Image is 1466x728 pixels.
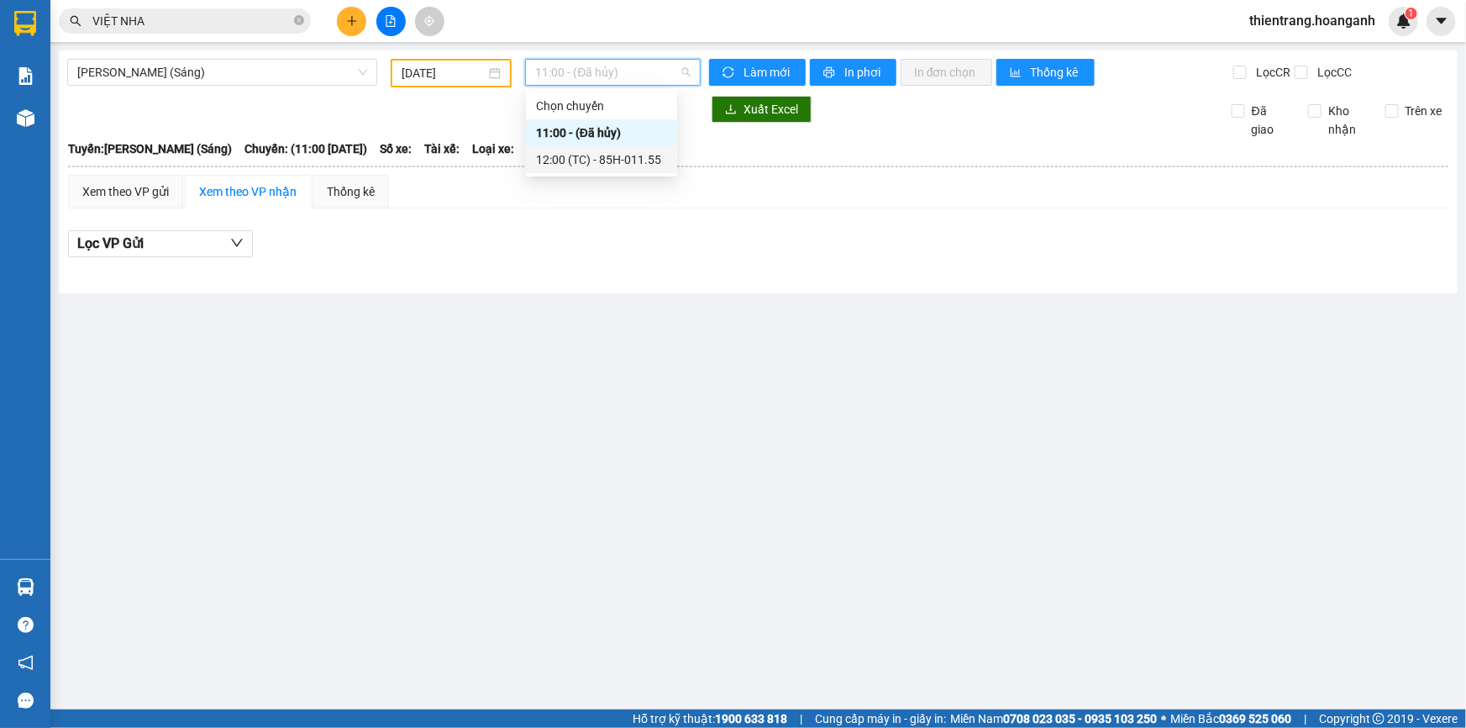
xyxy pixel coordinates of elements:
span: aim [423,15,435,27]
button: aim [415,7,444,36]
span: Chuyến: (11:00 [DATE]) [244,140,367,158]
span: Trên xe [1399,102,1449,120]
b: Tuyến: [PERSON_NAME] (Sáng) [68,142,232,156]
div: Chọn chuyến [526,92,677,119]
span: | [800,710,802,728]
span: Lọc VP Gửi [77,233,144,254]
span: copyright [1373,713,1385,725]
img: solution-icon [17,67,34,85]
span: sync [722,66,737,80]
div: Xem theo VP gửi [82,182,169,201]
span: 11:00 - (Đã hủy) [535,60,691,85]
span: Tài xế: [424,140,460,158]
span: caret-down [1434,13,1449,29]
img: warehouse-icon [17,578,34,596]
img: logo-vxr [14,11,36,36]
span: In phơi [844,63,883,82]
button: downloadXuất Excel [712,96,812,123]
span: 1 [1408,8,1414,19]
span: Hỗ trợ kỹ thuật: [633,710,787,728]
span: | [1304,710,1306,728]
span: printer [823,66,838,80]
span: message [18,693,34,709]
span: thientrang.hoanganh [1236,10,1389,31]
strong: 1900 633 818 [715,712,787,725]
div: 12:00 (TC) - 85H-011.55 [536,150,667,169]
button: In đơn chọn [901,59,992,86]
button: syncLàm mới [709,59,806,86]
span: Hồ Chí Minh - Phan Rang (Sáng) [77,60,367,85]
span: notification [18,655,34,671]
span: Miền Nam [950,710,1157,728]
span: bar-chart [1010,66,1024,80]
div: 11:00 - (Đã hủy) [536,124,667,142]
span: Loại xe: [472,140,514,158]
span: Số xe: [380,140,412,158]
span: Cung cấp máy in - giấy in: [815,710,946,728]
button: plus [337,7,366,36]
span: Lọc CC [1311,63,1354,82]
span: Thống kê [1031,63,1081,82]
button: caret-down [1427,7,1456,36]
button: printerIn phơi [810,59,896,86]
button: file-add [376,7,406,36]
input: 10/10/2025 [402,64,486,82]
span: search [70,15,81,27]
span: Miền Bắc [1170,710,1291,728]
span: Kho nhận [1322,102,1372,139]
span: close-circle [294,13,304,29]
span: down [230,236,244,250]
div: Thống kê [327,182,375,201]
strong: 0708 023 035 - 0935 103 250 [1003,712,1157,725]
div: Chọn chuyến [536,97,667,115]
strong: 0369 525 060 [1219,712,1291,725]
span: ⚪️ [1161,715,1166,722]
button: Lọc VP Gửi [68,230,253,257]
span: Làm mới [744,63,792,82]
input: Tìm tên, số ĐT hoặc mã đơn [92,12,291,30]
img: warehouse-icon [17,109,34,127]
span: Đã giao [1245,102,1295,139]
sup: 1 [1406,8,1417,19]
span: question-circle [18,617,34,633]
span: Lọc CR [1249,63,1293,82]
span: close-circle [294,15,304,25]
span: file-add [385,15,397,27]
img: icon-new-feature [1396,13,1411,29]
span: plus [346,15,358,27]
div: Xem theo VP nhận [199,182,297,201]
button: bar-chartThống kê [996,59,1095,86]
